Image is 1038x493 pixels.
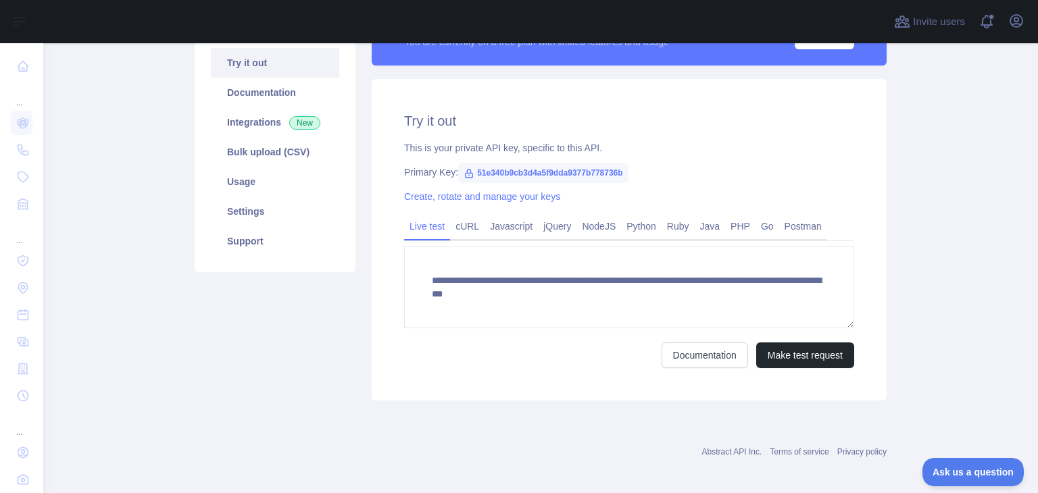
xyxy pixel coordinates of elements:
a: Abstract API Inc. [702,447,762,457]
a: Live test [404,215,450,237]
a: Try it out [211,48,339,78]
a: Javascript [485,215,538,237]
span: 51e340b9cb3d4a5f9dda9377b778736b [458,163,628,183]
a: Privacy policy [837,447,887,457]
a: Create, rotate and manage your keys [404,191,560,202]
span: New [289,116,320,130]
a: Support [211,226,339,256]
div: ... [11,219,32,246]
iframe: Toggle Customer Support [922,458,1024,486]
a: Java [695,215,726,237]
a: Postman [779,215,827,237]
a: cURL [450,215,485,237]
button: Make test request [756,342,854,368]
button: Invite users [891,11,968,32]
a: Documentation [662,342,748,368]
a: Ruby [662,215,695,237]
a: Settings [211,197,339,226]
a: PHP [725,215,756,237]
div: ... [11,411,32,438]
a: Documentation [211,78,339,107]
a: Usage [211,167,339,197]
div: Primary Key: [404,165,854,179]
div: This is your private API key, specific to this API. [404,141,854,155]
h2: Try it out [404,111,854,130]
a: Python [621,215,662,237]
a: Go [756,215,779,237]
a: Terms of service [770,447,829,457]
a: NodeJS [576,215,621,237]
a: Integrations New [211,107,339,137]
a: jQuery [538,215,576,237]
div: ... [11,81,32,108]
a: Bulk upload (CSV) [211,137,339,167]
span: Invite users [913,14,965,30]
